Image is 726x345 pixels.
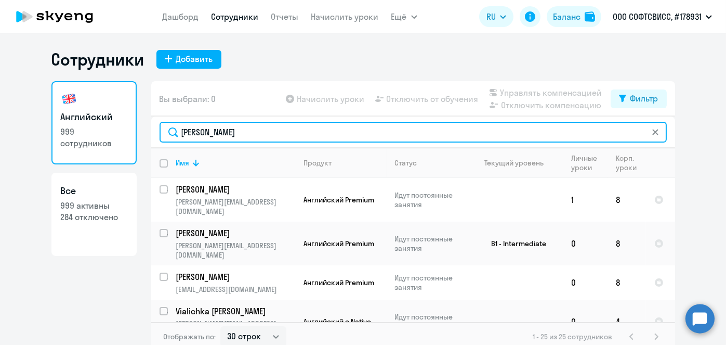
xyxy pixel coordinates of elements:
p: 999 сотрудников [61,126,127,149]
p: [PERSON_NAME][EMAIL_ADDRESS][DOMAIN_NAME] [176,319,295,338]
span: Отображать по: [164,332,216,341]
button: Балансbalance [547,6,601,27]
p: 284 отключено [61,211,127,223]
span: Английский Premium [304,239,375,248]
div: Продукт [304,158,386,168]
p: Идут постоянные занятия [395,190,466,209]
td: 1 [563,178,608,222]
button: Фильтр [611,90,667,108]
div: Статус [395,158,466,168]
div: Фильтр [630,92,658,105]
p: 999 активны [61,200,127,211]
span: Английский Premium [304,195,375,205]
div: Баланс [553,10,580,23]
a: [PERSON_NAME] [176,227,295,239]
a: Начислить уроки [311,11,379,22]
a: Отчеты [271,11,299,22]
p: Идут постоянные занятия [395,273,466,292]
td: 0 [563,300,608,343]
span: Английский Premium [304,278,375,287]
div: Имя [176,158,295,168]
td: 0 [563,222,608,265]
div: Текущий уровень [475,158,563,168]
p: Vialichka [PERSON_NAME] [176,305,294,317]
p: [PERSON_NAME] [176,227,294,239]
div: Текущий уровень [484,158,544,168]
div: Статус [395,158,417,168]
a: Сотрудники [212,11,259,22]
div: Имя [176,158,190,168]
div: Добавить [176,53,213,65]
img: english [61,91,77,107]
h3: Все [61,184,127,198]
a: [PERSON_NAME] [176,271,295,283]
td: 4 [608,300,646,343]
p: [PERSON_NAME] [176,271,294,283]
button: Ещё [391,6,417,27]
p: Идут постоянные занятия [395,234,466,253]
a: Все999 активны284 отключено [51,173,137,256]
button: Добавить [156,50,221,69]
a: Дашборд [163,11,199,22]
td: B1 - Intermediate [467,222,563,265]
td: 8 [608,222,646,265]
div: Продукт [304,158,332,168]
div: Личные уроки [572,154,601,172]
button: ООО СОФТСВИСС, #178931 [608,4,717,29]
td: 8 [608,265,646,300]
p: [PERSON_NAME][EMAIL_ADDRESS][DOMAIN_NAME] [176,241,295,260]
span: Ещё [391,10,407,23]
span: 1 - 25 из 25 сотрудников [533,332,613,341]
div: Корп. уроки [616,154,645,172]
td: 8 [608,178,646,222]
img: balance [585,11,595,22]
td: 0 [563,265,608,300]
p: Идут постоянные занятия [395,312,466,331]
h1: Сотрудники [51,49,144,70]
span: Вы выбрали: 0 [160,93,216,105]
h3: Английский [61,110,127,124]
p: [PERSON_NAME][EMAIL_ADDRESS][DOMAIN_NAME] [176,197,295,216]
div: Корп. уроки [616,154,639,172]
a: Vialichka [PERSON_NAME] [176,305,295,317]
div: Личные уроки [572,154,608,172]
p: [EMAIL_ADDRESS][DOMAIN_NAME] [176,285,295,294]
a: Английский999 сотрудников [51,81,137,164]
button: RU [479,6,513,27]
span: RU [486,10,496,23]
input: Поиск по имени, email, продукту или статусу [160,122,667,143]
span: Английский с Native [304,317,372,326]
p: [PERSON_NAME] [176,184,294,195]
a: [PERSON_NAME] [176,184,295,195]
p: ООО СОФТСВИСС, #178931 [613,10,702,23]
